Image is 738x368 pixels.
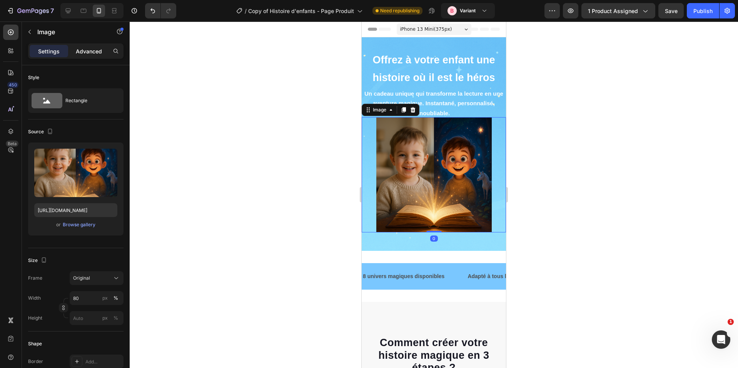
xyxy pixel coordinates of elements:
[28,275,42,282] label: Frame
[581,3,655,18] button: 1 product assigned
[145,3,176,18] div: Undo/Redo
[658,3,684,18] button: Save
[56,220,61,229] span: or
[687,3,719,18] button: Publish
[70,271,124,285] button: Original
[7,82,18,88] div: 450
[6,141,18,147] div: Beta
[106,250,164,260] p: Adapté à tous les âges
[102,295,108,302] div: px
[114,315,118,322] div: %
[102,315,108,322] div: px
[63,221,95,228] div: Browse gallery
[37,27,103,36] p: Image
[62,221,96,229] button: Browse gallery
[28,255,48,266] div: Size
[85,358,122,365] div: Add...
[665,8,678,14] span: Save
[693,7,713,15] div: Publish
[70,291,124,305] input: px%
[248,7,354,15] span: Copy of Histoire d'enfants - Page Produit
[28,315,42,322] label: Height
[111,293,120,303] button: px
[245,7,247,15] span: /
[114,295,118,302] div: %
[100,313,110,323] button: %
[65,92,112,109] div: Rectangle
[50,6,54,15] p: 7
[450,7,454,15] p: B
[441,3,495,18] button: BVariant
[460,7,476,15] h3: Variant
[728,319,734,325] span: 1
[100,293,110,303] button: %
[28,295,41,302] label: Width
[380,7,419,14] span: Need republishing
[28,358,43,365] div: Border
[70,311,124,325] input: px%
[28,74,39,81] div: Style
[588,7,638,15] span: 1 product assigned
[73,275,90,282] span: Original
[28,127,55,137] div: Source
[111,313,120,323] button: px
[38,47,60,55] p: Settings
[34,203,117,217] input: https://example.com/image.jpg
[34,149,117,197] img: preview-image
[362,22,506,368] iframe: Design area
[76,47,102,55] p: Advanced
[3,3,57,18] button: 7
[712,330,730,349] iframe: Intercom live chat
[17,315,127,352] span: Comment créer votre histoire magique en 3 étapes ?
[28,340,42,347] div: Shape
